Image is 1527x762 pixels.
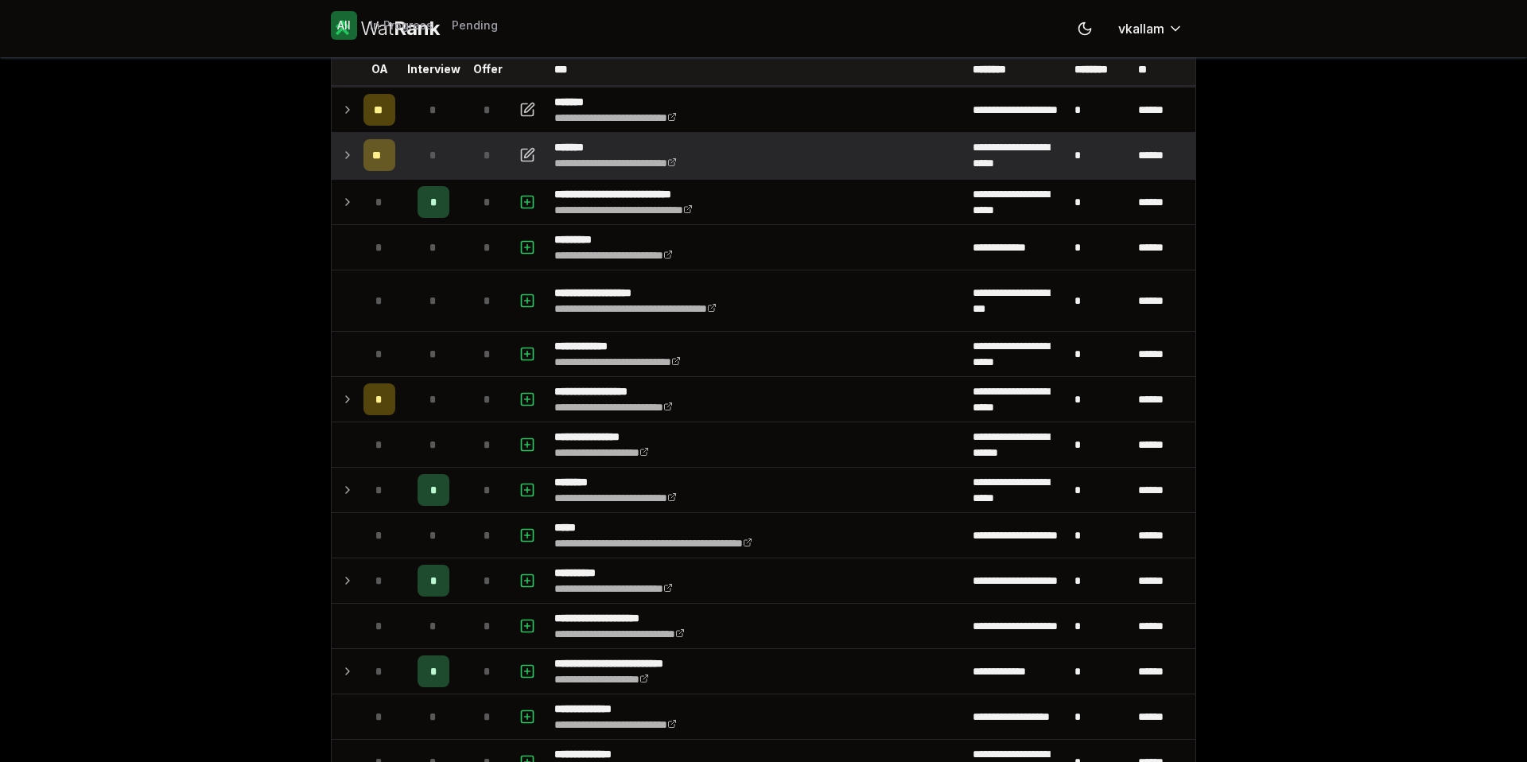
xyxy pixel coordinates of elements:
div: Wat [360,16,440,41]
button: All [331,11,357,40]
p: OA [371,61,388,77]
button: In Progress [363,11,439,40]
button: Pending [445,11,504,40]
span: Rank [394,17,440,40]
a: WatRank [331,16,440,41]
span: vkallam [1118,19,1164,38]
button: vkallam [1105,14,1196,43]
p: Interview [407,61,460,77]
p: Offer [473,61,503,77]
